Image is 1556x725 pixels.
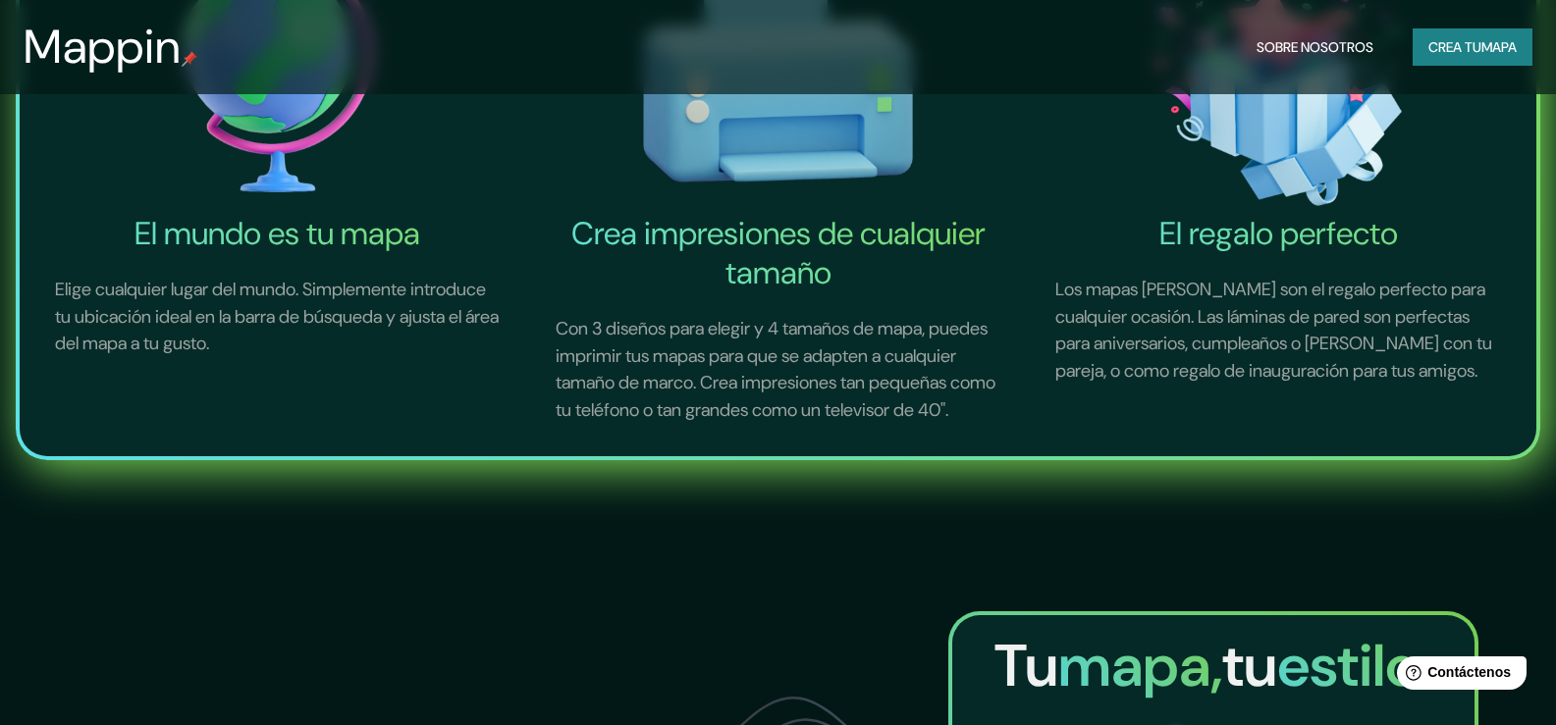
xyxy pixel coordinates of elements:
[1481,38,1517,56] font: mapa
[1222,627,1277,704] font: tu
[134,213,420,254] font: El mundo es tu mapa
[24,16,182,78] font: Mappin
[994,627,1058,704] font: Tu
[1249,28,1381,66] button: Sobre nosotros
[182,51,197,67] img: pin de mapeo
[1277,627,1431,704] font: estilo.
[1381,648,1534,703] iframe: Lanzador de widgets de ayuda
[556,317,995,422] font: Con 3 diseños para elegir y 4 tamaños de mapa, puedes imprimir tus mapas para que se adapten a cu...
[1413,28,1532,66] button: Crea tumapa
[1159,213,1398,254] font: El regalo perfecto
[1058,627,1222,704] font: mapa,
[55,278,499,355] font: Elige cualquier lugar del mundo. Simplemente introduce tu ubicación ideal en la barra de búsqueda...
[1257,38,1373,56] font: Sobre nosotros
[571,213,986,293] font: Crea impresiones de cualquier tamaño
[1055,278,1492,383] font: Los mapas [PERSON_NAME] son el regalo perfecto para cualquier ocasión. Las láminas de pared son p...
[1428,38,1481,56] font: Crea tu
